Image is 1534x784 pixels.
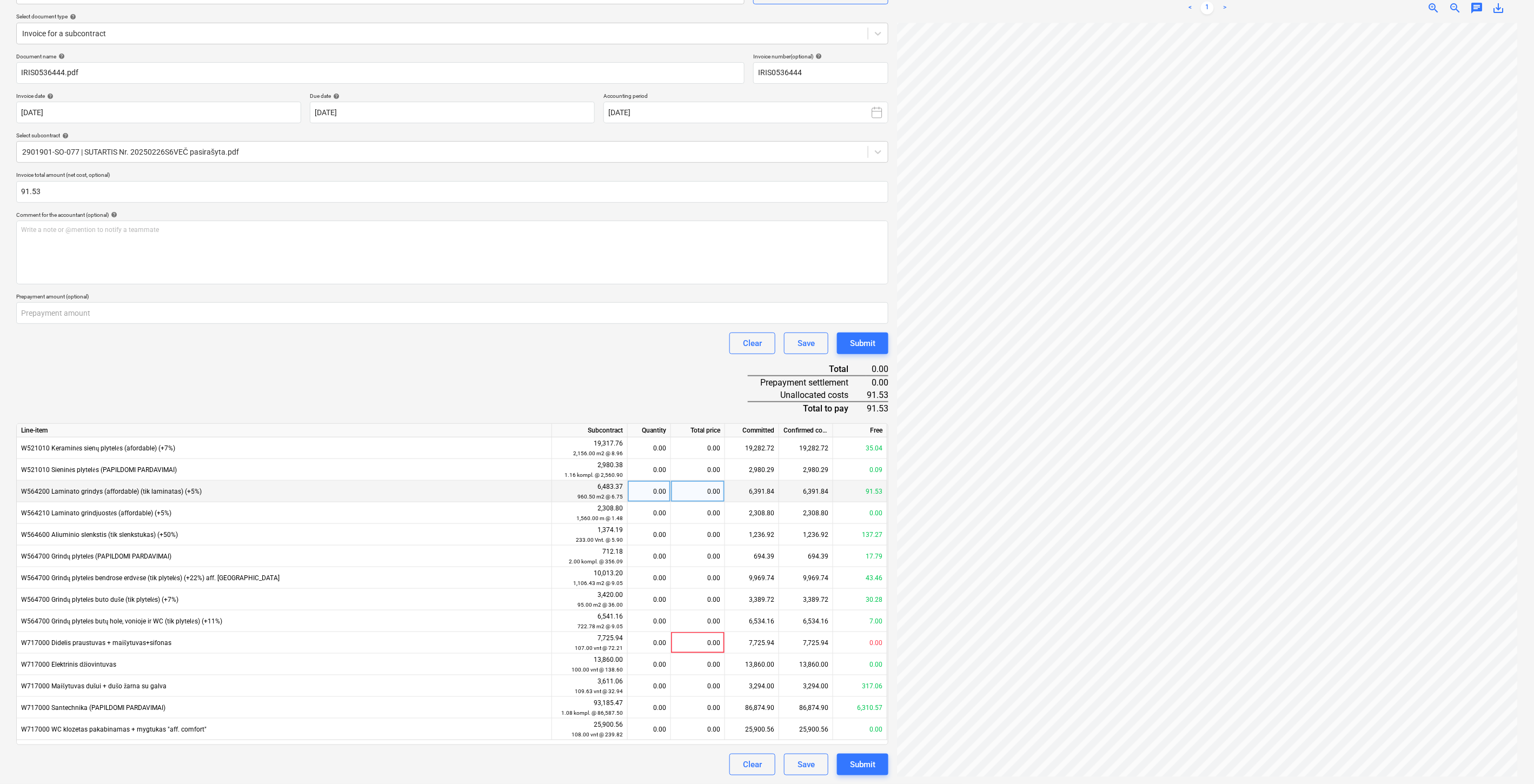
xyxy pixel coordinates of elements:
[556,676,623,696] div: 3,611.06
[779,589,833,610] div: 3,389.72
[671,546,725,567] div: 0.00
[575,645,623,651] small: 107.00 vnt @ 72.21
[556,547,623,567] div: 712.18
[866,389,888,402] div: 91.53
[671,589,725,610] div: 0.00
[1218,2,1231,15] a: Next page
[1470,2,1483,15] span: chat
[833,610,887,632] div: 7.00
[725,675,779,697] div: 3,294.00
[748,363,866,376] div: Total
[779,524,833,546] div: 1,236.92
[565,472,623,478] small: 1.16 kompl. @ 2,560.90
[16,53,745,60] div: Document name
[577,494,623,500] small: 960.50 m2 @ 6.75
[833,567,887,589] div: 43.46
[16,293,888,302] p: Prepayment amount (optional)
[671,524,725,546] div: 0.00
[632,459,666,481] div: 0.00
[748,389,866,402] div: Unallocated costs
[552,424,628,437] div: Subcontract
[603,102,888,123] button: [DATE]
[833,719,887,740] div: 0.00
[16,302,888,324] input: Prepayment amount
[779,632,833,654] div: 7,725.94
[21,509,171,517] span: W564210 Laminato grindjuostės (affordable) (+5%)
[632,567,666,589] div: 0.00
[784,333,828,354] button: Save
[575,688,623,694] small: 109.63 vnt @ 32.94
[671,610,725,632] div: 0.00
[866,363,888,376] div: 0.00
[21,444,175,452] span: W521010 Keraminės sienų plytelės (afordable) (+7%)
[833,654,887,675] div: 0.00
[725,697,779,719] div: 86,874.90
[632,654,666,675] div: 0.00
[833,632,887,654] div: 0.00
[833,697,887,719] div: 6,310.57
[779,697,833,719] div: 86,874.90
[671,424,725,437] div: Total price
[561,710,623,716] small: 1.08 kompl. @ 86,587.50
[572,667,623,673] small: 100.00 vnt @ 138.60
[833,481,887,502] div: 91.53
[16,181,888,203] input: Invoice total amount (net cost, optional)
[833,589,887,610] div: 30.28
[556,590,623,610] div: 3,420.00
[725,502,779,524] div: 2,308.80
[68,14,76,20] span: help
[671,675,725,697] div: 0.00
[837,333,888,354] button: Submit
[725,524,779,546] div: 1,236.92
[850,758,875,772] div: Submit
[743,336,762,350] div: Clear
[671,567,725,589] div: 0.00
[632,697,666,719] div: 0.00
[779,481,833,502] div: 6,391.84
[850,336,875,350] div: Submit
[21,466,177,474] span: W521010 Sieninės plytelės (PAPILDOMI PARDAVIMAI)
[576,515,623,521] small: 1,560.00 m @ 1.48
[779,502,833,524] div: 2,308.80
[21,726,207,733] span: W717000 WC klozetas pakabinamas + mygtukas "aff. comfort"
[632,589,666,610] div: 0.00
[310,102,595,123] input: Due date not specified
[21,617,222,625] span: W564700 Grindų plytelės butų hole, vonioje ir WC (tik plytelės) (+11%)
[21,661,116,668] span: W717000 Elektrinis džiovintuvas
[779,424,833,437] div: Confirmed costs
[1427,2,1440,15] span: zoom_in
[21,596,178,603] span: W564700 Grindų plytelės buto duše (tik plytelės) (+7%)
[632,719,666,740] div: 0.00
[21,488,202,495] span: W564200 Laminato grindys (affordable) (tik laminatas) (+5%)
[310,92,595,99] div: Due date
[556,568,623,588] div: 10,013.20
[109,211,117,218] span: help
[16,171,888,181] p: Invoice total amount (net cost, optional)
[779,437,833,459] div: 19,282.72
[779,654,833,675] div: 13,860.00
[556,460,623,480] div: 2,980.38
[576,537,623,543] small: 233.00 Vnt. @ 5.90
[725,719,779,740] div: 25,900.56
[833,424,887,437] div: Free
[729,333,775,354] button: Clear
[556,720,623,740] div: 25,900.56
[21,682,167,690] span: W717000 Maišytuvas dušui + dušo žarna su galva
[556,633,623,653] div: 7,725.94
[16,92,301,99] div: Invoice date
[573,580,623,586] small: 1,106.43 m2 @ 9.05
[21,553,171,560] span: W564700 Grindų plytelės (PAPILDOMI PARDAVIMAI)
[556,525,623,545] div: 1,374.19
[779,546,833,567] div: 694.39
[603,92,888,102] p: Accounting period
[16,62,745,84] input: Document name
[572,732,623,738] small: 108.00 vnt @ 239.82
[748,402,866,415] div: Total to pay
[779,610,833,632] div: 6,534.16
[1449,2,1462,15] span: zoom_out
[725,546,779,567] div: 694.39
[556,655,623,675] div: 13,860.00
[1492,2,1505,15] span: save_alt
[577,623,623,629] small: 722.78 m2 @ 9.05
[21,531,178,539] span: W564600 Aliuminio slenkstis (tik slenkstukas) (+50%)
